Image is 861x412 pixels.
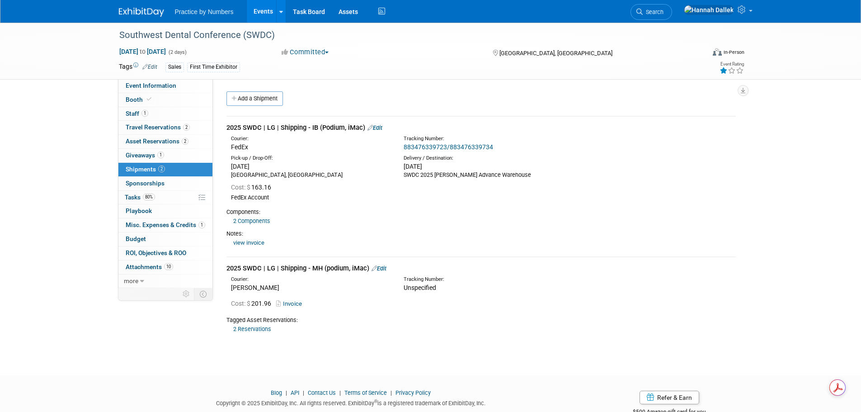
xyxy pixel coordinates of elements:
[720,62,744,66] div: Event Rating
[231,184,251,191] span: Cost: $
[723,49,744,56] div: In-Person
[119,397,583,407] div: Copyright © 2025 ExhibitDay, Inc. All rights reserved. ExhibitDay is a registered trademark of Ex...
[126,137,188,145] span: Asset Reservations
[404,135,606,142] div: Tracking Number:
[283,389,289,396] span: |
[118,275,212,288] a: more
[126,263,173,270] span: Attachments
[126,180,165,187] span: Sponsorships
[119,8,164,17] img: ExhibitDay
[640,391,699,404] a: Refer & Earn
[143,194,155,200] span: 80%
[231,300,251,307] span: Cost: $
[226,91,283,106] a: Add a Shipment
[118,79,212,93] a: Event Information
[126,207,152,214] span: Playbook
[118,260,212,274] a: Attachments10
[395,389,431,396] a: Privacy Policy
[231,283,390,292] div: [PERSON_NAME]
[187,62,240,72] div: First Time Exhibitor
[308,389,336,396] a: Contact Us
[231,142,390,152] div: FedEx
[374,399,377,404] sup: ®
[231,155,390,162] div: Pick-up / Drop-Off:
[684,5,734,15] img: Hannah Dallek
[652,47,745,61] div: Event Format
[175,8,234,15] span: Practice by Numbers
[119,47,166,56] span: [DATE] [DATE]
[226,230,736,238] div: Notes:
[226,316,736,324] div: Tagged Asset Reservations:
[231,135,390,142] div: Courier:
[337,389,343,396] span: |
[183,124,190,131] span: 2
[404,143,493,151] a: 883476339723/883476339734
[231,171,390,179] div: [GEOGRAPHIC_DATA], [GEOGRAPHIC_DATA]
[118,135,212,148] a: Asset Reservations2
[164,263,173,270] span: 10
[271,389,282,396] a: Blog
[226,264,736,273] div: 2025 SWDC | LG | Shipping - MH (podium, iMac)
[118,121,212,134] a: Travel Reservations2
[233,326,271,332] a: 2 Reservations
[118,93,212,107] a: Booth
[116,27,692,43] div: Southwest Dental Conference (SWDC)
[404,276,606,283] div: Tracking Number:
[147,97,151,102] i: Booth reservation complete
[278,47,332,57] button: Committed
[367,124,382,131] a: Edit
[231,276,390,283] div: Courier:
[291,389,299,396] a: API
[126,96,153,103] span: Booth
[372,265,386,272] a: Edit
[119,62,157,72] td: Tags
[126,166,165,173] span: Shipments
[404,155,563,162] div: Delivery / Destination:
[499,50,612,57] span: [GEOGRAPHIC_DATA], [GEOGRAPHIC_DATA]
[118,218,212,232] a: Misc. Expenses & Credits1
[126,82,176,89] span: Event Information
[404,284,436,291] span: Unspecified
[643,9,663,15] span: Search
[126,235,146,242] span: Budget
[404,162,563,171] div: [DATE]
[118,163,212,176] a: Shipments2
[301,389,306,396] span: |
[118,232,212,246] a: Budget
[231,184,275,191] span: 163.16
[182,138,188,145] span: 2
[126,110,148,117] span: Staff
[126,123,190,131] span: Travel Reservations
[713,48,722,56] img: Format-Inperson.png
[138,48,147,55] span: to
[226,123,736,133] div: 2025 SWDC | LG | Shipping - IB (Podium, iMac)
[141,110,148,117] span: 1
[179,288,194,300] td: Personalize Event Tab Strip
[276,300,306,307] a: Invoice
[233,218,270,224] a: 2 Components
[404,171,563,179] div: SWDC 2025 [PERSON_NAME] Advance Warehouse
[157,152,164,158] span: 1
[194,288,212,300] td: Toggle Event Tabs
[226,208,736,216] div: Components:
[125,194,155,201] span: Tasks
[231,300,275,307] span: 201.96
[118,246,212,260] a: ROI, Objectives & ROO
[126,221,205,228] span: Misc. Expenses & Credits
[118,204,212,218] a: Playbook
[231,162,390,171] div: [DATE]
[124,277,138,284] span: more
[118,149,212,162] a: Giveaways1
[118,107,212,121] a: Staff1
[168,49,187,55] span: (2 days)
[388,389,394,396] span: |
[165,62,184,72] div: Sales
[126,152,164,159] span: Giveaways
[231,194,736,202] div: FedEx Account
[118,191,212,204] a: Tasks80%
[233,239,264,246] a: view invoice
[198,222,205,228] span: 1
[126,249,186,256] span: ROI, Objectives & ROO
[630,4,672,20] a: Search
[158,166,165,172] span: 2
